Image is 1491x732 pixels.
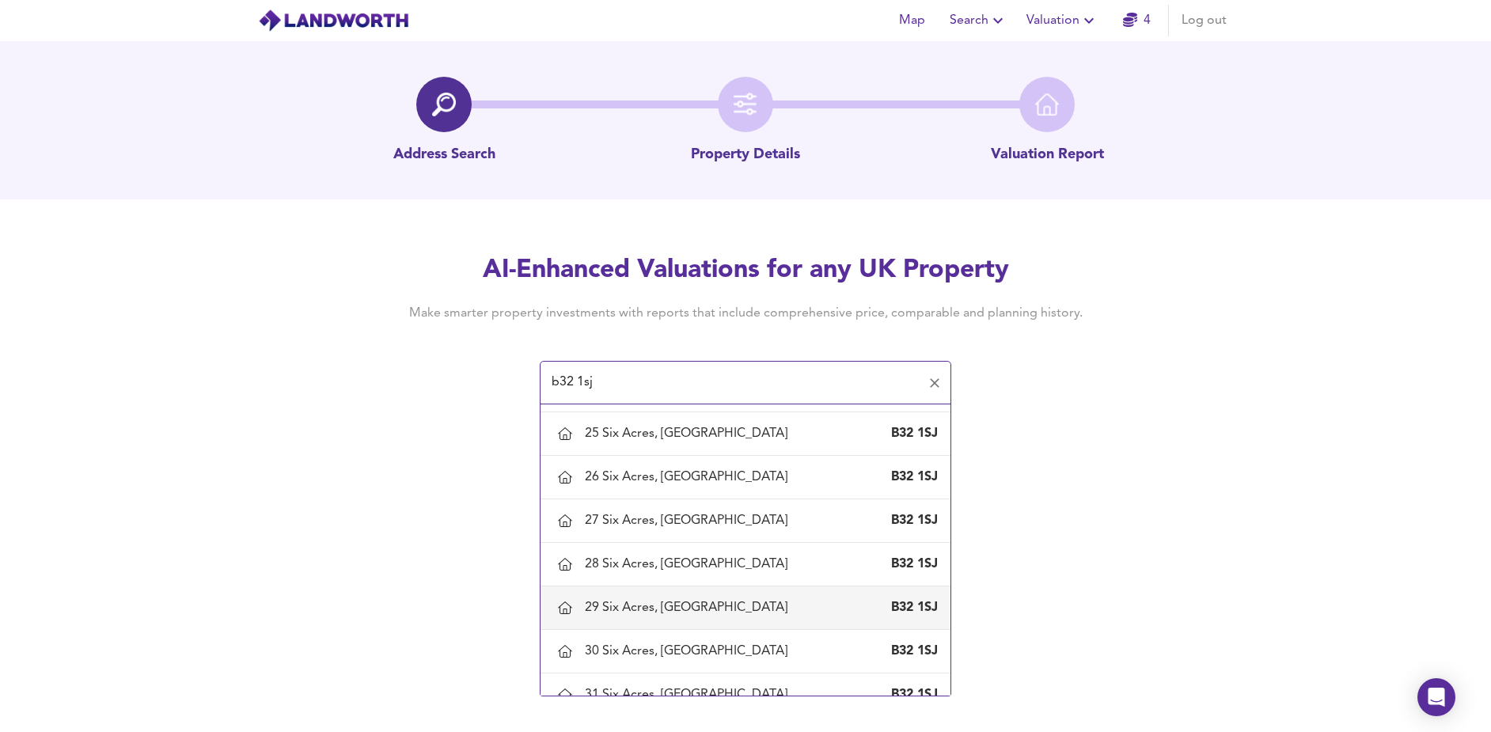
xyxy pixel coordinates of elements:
p: Property Details [691,145,800,165]
p: Valuation Report [991,145,1104,165]
div: 27 Six Acres, [GEOGRAPHIC_DATA] [585,512,794,529]
img: filter-icon [734,93,757,116]
img: search-icon [432,93,456,116]
div: Open Intercom Messenger [1417,678,1455,716]
button: Search [943,5,1014,36]
input: Enter a postcode to start... [547,368,920,398]
img: home-icon [1035,93,1059,116]
img: logo [258,9,409,32]
button: 4 [1111,5,1162,36]
div: B32 1SJ [874,468,938,486]
span: Search [950,9,1007,32]
button: Valuation [1020,5,1105,36]
div: 25 Six Acres, [GEOGRAPHIC_DATA] [585,425,794,442]
a: 4 [1123,9,1151,32]
div: 30 Six Acres, [GEOGRAPHIC_DATA] [585,643,794,660]
button: Log out [1175,5,1233,36]
p: Address Search [393,145,495,165]
h4: Make smarter property investments with reports that include comprehensive price, comparable and p... [385,305,1106,322]
span: Log out [1182,9,1227,32]
button: Map [886,5,937,36]
div: B32 1SJ [874,556,938,573]
span: Map [893,9,931,32]
div: 31 Six Acres, [GEOGRAPHIC_DATA] [585,686,794,704]
span: Valuation [1026,9,1098,32]
div: B32 1SJ [874,686,938,704]
button: Clear [924,372,946,394]
div: 28 Six Acres, [GEOGRAPHIC_DATA] [585,556,794,573]
div: B32 1SJ [874,512,938,529]
div: 26 Six Acres, [GEOGRAPHIC_DATA] [585,468,794,486]
div: 29 Six Acres, [GEOGRAPHIC_DATA] [585,599,794,616]
div: B32 1SJ [874,599,938,616]
h2: AI-Enhanced Valuations for any UK Property [385,253,1106,288]
div: B32 1SJ [874,643,938,660]
div: B32 1SJ [874,425,938,442]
